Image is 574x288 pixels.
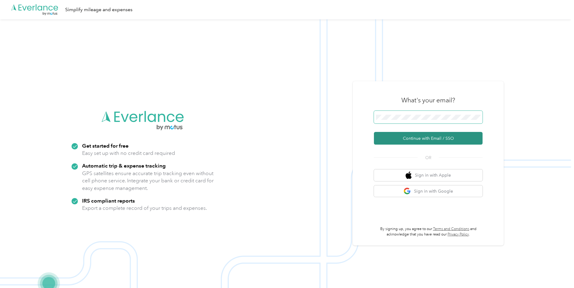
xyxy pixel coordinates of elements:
[433,227,469,231] a: Terms and Conditions
[374,185,483,197] button: google logoSign in with Google
[82,149,175,157] p: Easy set up with no credit card required
[374,169,483,181] button: apple logoSign in with Apple
[82,204,207,212] p: Export a complete record of your trips and expenses.
[403,187,411,195] img: google logo
[374,226,483,237] p: By signing up, you agree to our and acknowledge that you have read our .
[401,96,455,104] h3: What's your email?
[82,197,135,204] strong: IRS compliant reports
[406,171,412,179] img: apple logo
[418,155,439,161] span: OR
[65,6,132,14] div: Simplify mileage and expenses
[374,132,483,145] button: Continue with Email / SSO
[82,162,166,169] strong: Automatic trip & expense tracking
[82,170,214,192] p: GPS satellites ensure accurate trip tracking even without cell phone service. Integrate your bank...
[448,232,469,237] a: Privacy Policy
[82,142,129,149] strong: Get started for free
